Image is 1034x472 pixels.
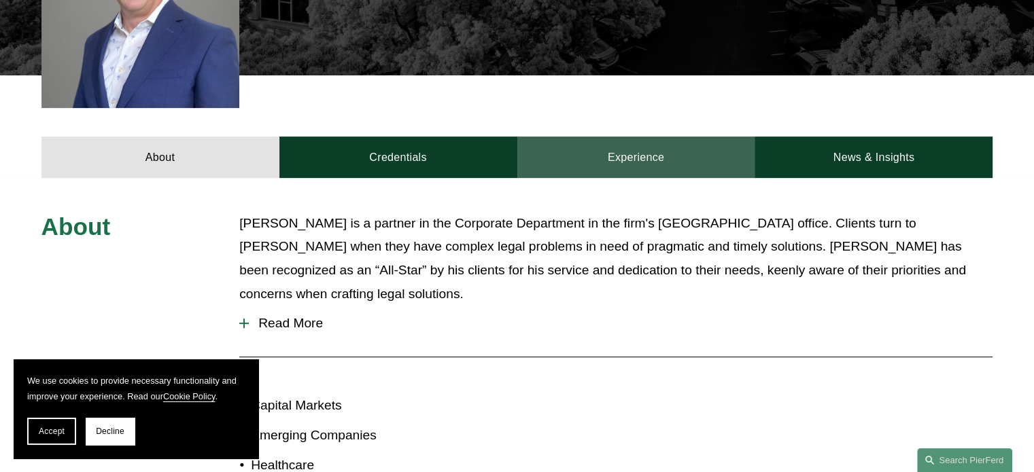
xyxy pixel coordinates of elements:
button: Read More [239,306,993,341]
a: About [41,137,279,177]
section: Cookie banner [14,359,258,458]
p: Emerging Companies [251,424,517,448]
p: We use cookies to provide necessary functionality and improve your experience. Read our . [27,373,245,404]
button: Decline [86,418,135,445]
span: Read More [249,316,993,331]
span: Accept [39,426,65,436]
button: Accept [27,418,76,445]
p: [PERSON_NAME] is a partner in the Corporate Department in the firm's [GEOGRAPHIC_DATA] office. Cl... [239,212,993,306]
a: Cookie Policy [163,391,216,401]
a: Search this site [917,448,1012,472]
span: Decline [96,426,124,436]
p: Capital Markets [251,394,517,418]
a: News & Insights [755,137,993,177]
a: Credentials [279,137,517,177]
span: About [41,213,111,240]
a: Experience [517,137,755,177]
